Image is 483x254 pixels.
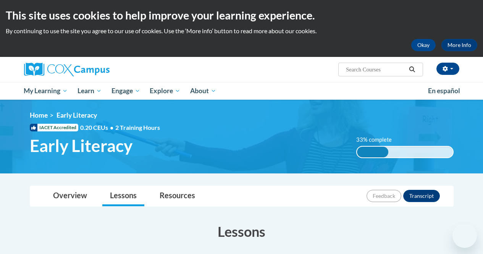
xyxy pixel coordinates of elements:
img: Cox Campus [24,63,110,76]
div: Main menu [18,82,465,100]
a: Overview [45,186,95,206]
a: About [185,82,221,100]
span: 0.20 CEUs [80,123,115,132]
span: Early Literacy [57,111,97,119]
button: Okay [411,39,436,51]
span: My Learning [24,86,68,95]
iframe: Button to launch messaging window [452,223,477,248]
label: 33% complete [356,136,400,144]
button: Search [406,65,418,74]
button: Transcript [403,190,440,202]
a: Home [30,111,48,119]
span: En español [428,87,460,95]
span: Early Literacy [30,136,132,156]
span: Engage [111,86,140,95]
a: Lessons [102,186,144,206]
p: By continuing to use the site you agree to our use of cookies. Use the ‘More info’ button to read... [6,27,477,35]
a: Explore [145,82,185,100]
a: More Info [441,39,477,51]
span: 2 Training Hours [115,124,160,131]
a: My Learning [19,82,73,100]
span: Explore [150,86,180,95]
a: Cox Campus [24,63,162,76]
span: IACET Accredited [30,124,78,131]
div: 33% complete [357,147,389,157]
a: Engage [107,82,145,100]
input: Search Courses [345,65,406,74]
span: Learn [78,86,102,95]
span: • [110,124,113,131]
h3: Lessons [30,222,454,241]
button: Feedback [367,190,401,202]
h2: This site uses cookies to help improve your learning experience. [6,8,477,23]
button: Account Settings [436,63,459,75]
span: About [190,86,216,95]
a: Learn [73,82,107,100]
a: Resources [152,186,203,206]
a: En español [423,83,465,99]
